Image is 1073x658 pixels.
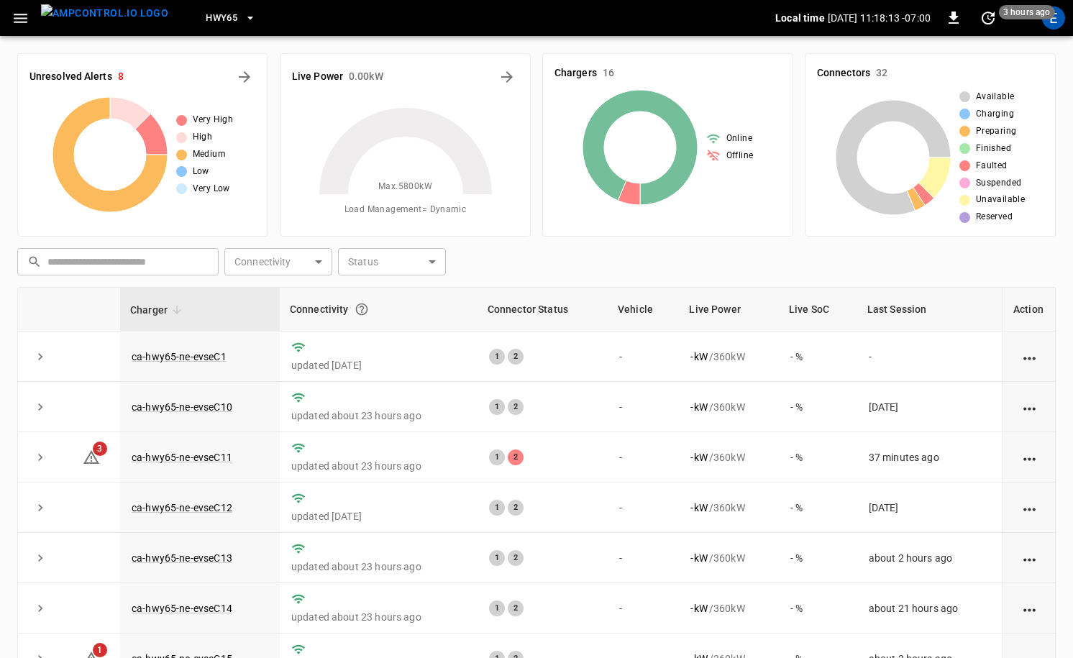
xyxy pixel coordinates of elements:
td: - [608,583,679,634]
span: Low [193,165,209,179]
td: - % [779,533,857,583]
th: Live SoC [779,288,857,332]
button: expand row [29,497,51,518]
p: updated about 23 hours ago [291,459,466,473]
div: 2 [508,449,524,465]
div: 1 [489,550,505,566]
button: Energy Overview [496,65,519,88]
span: Charging [976,107,1014,122]
span: HWY65 [206,10,237,27]
td: [DATE] [857,483,1003,533]
h6: Live Power [292,69,343,85]
td: - [857,332,1003,382]
div: 2 [508,349,524,365]
span: 3 hours ago [999,5,1055,19]
span: Charger [130,301,186,319]
th: Connector Status [478,288,608,332]
th: Vehicle [608,288,679,332]
td: - [608,483,679,533]
span: 1 [93,643,107,657]
span: Available [976,90,1015,104]
span: Very Low [193,182,230,196]
span: Suspended [976,176,1022,191]
a: ca-hwy65-ne-evseC13 [132,552,232,564]
div: action cell options [1021,601,1038,616]
button: Connection between the charger and our software. [349,296,375,322]
div: Connectivity [290,296,467,322]
button: expand row [29,396,51,418]
div: action cell options [1021,551,1038,565]
a: 3 [83,451,100,462]
h6: Unresolved Alerts [29,69,112,85]
span: Faulted [976,159,1008,173]
div: 1 [489,399,505,415]
span: 3 [93,442,107,456]
h6: 0.00 kW [349,69,383,85]
td: - % [779,332,857,382]
div: 2 [508,399,524,415]
div: action cell options [1021,501,1038,515]
button: expand row [29,547,51,569]
h6: Chargers [554,65,597,81]
p: Local time [775,11,825,25]
p: - kW [690,501,707,515]
button: expand row [29,346,51,367]
span: Online [726,132,752,146]
h6: 8 [118,69,124,85]
div: action cell options [1021,349,1038,364]
td: - % [779,382,857,432]
div: / 360 kW [690,400,767,414]
span: Max. 5800 kW [378,180,432,194]
div: / 360 kW [690,501,767,515]
th: Last Session [857,288,1003,332]
h6: Connectors [817,65,870,81]
div: 1 [489,600,505,616]
span: Very High [193,113,234,127]
a: ca-hwy65-ne-evseC10 [132,401,232,413]
p: - kW [690,349,707,364]
a: ca-hwy65-ne-evseC1 [132,351,227,362]
div: 1 [489,500,505,516]
button: All Alerts [233,65,256,88]
div: action cell options [1021,450,1038,465]
p: - kW [690,601,707,616]
td: - % [779,483,857,533]
td: - [608,382,679,432]
a: ca-hwy65-ne-evseC12 [132,502,232,513]
span: Offline [726,149,754,163]
div: / 360 kW [690,450,767,465]
button: expand row [29,447,51,468]
span: Load Management = Dynamic [344,203,467,217]
img: ampcontrol.io logo [41,4,168,22]
p: - kW [690,551,707,565]
span: Medium [193,147,226,162]
p: updated [DATE] [291,509,466,524]
div: 2 [508,550,524,566]
td: 37 minutes ago [857,432,1003,483]
p: updated about 23 hours ago [291,559,466,574]
th: Action [1003,288,1055,332]
p: updated [DATE] [291,358,466,373]
div: 1 [489,349,505,365]
span: Unavailable [976,193,1025,207]
td: - [608,533,679,583]
div: / 360 kW [690,551,767,565]
div: action cell options [1021,400,1038,414]
div: 2 [508,500,524,516]
button: HWY65 [200,4,262,32]
span: Preparing [976,124,1017,139]
td: about 2 hours ago [857,533,1003,583]
p: [DATE] 11:18:13 -07:00 [828,11,931,25]
a: ca-hwy65-ne-evseC11 [132,452,232,463]
th: Live Power [679,288,779,332]
p: - kW [690,450,707,465]
p: updated about 23 hours ago [291,408,466,423]
td: - [608,432,679,483]
p: - kW [690,400,707,414]
button: expand row [29,598,51,619]
td: [DATE] [857,382,1003,432]
div: / 360 kW [690,349,767,364]
td: about 21 hours ago [857,583,1003,634]
span: High [193,130,213,145]
h6: 16 [603,65,614,81]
